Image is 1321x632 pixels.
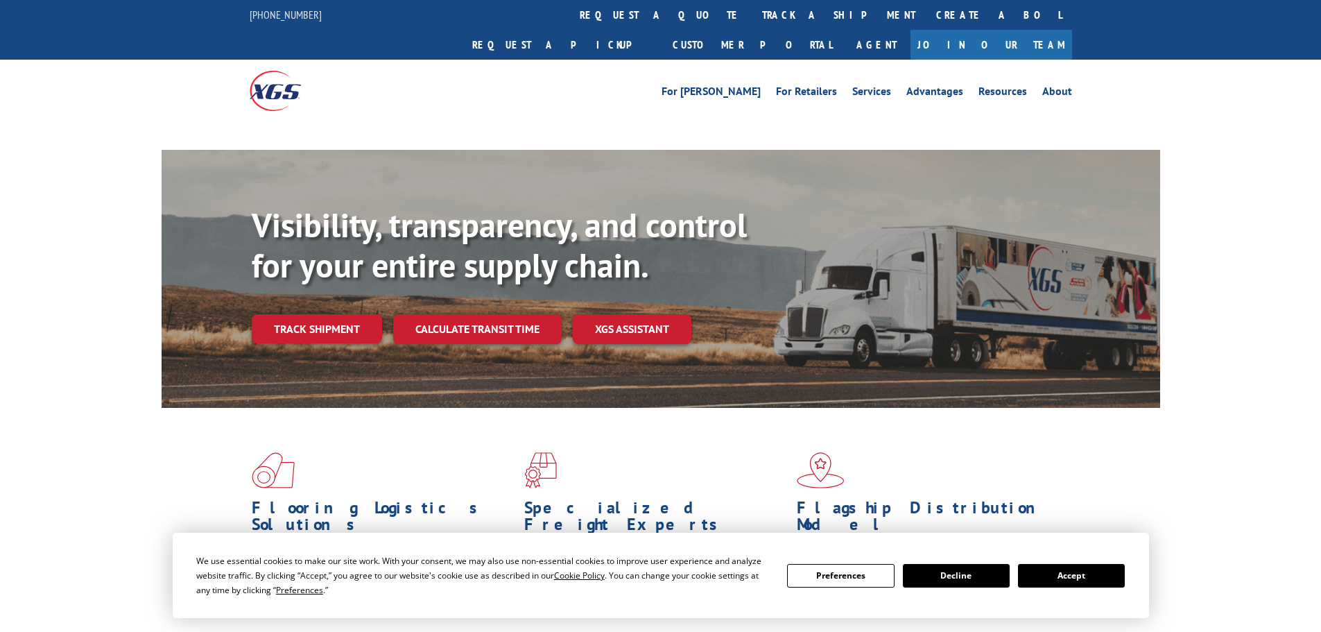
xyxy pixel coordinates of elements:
[843,30,910,60] a: Agent
[252,314,382,343] a: Track shipment
[252,452,295,488] img: xgs-icon-total-supply-chain-intelligence-red
[1042,86,1072,101] a: About
[524,452,557,488] img: xgs-icon-focused-on-flooring-red
[252,499,514,540] h1: Flooring Logistics Solutions
[910,30,1072,60] a: Join Our Team
[903,564,1010,588] button: Decline
[554,570,605,581] span: Cookie Policy
[662,30,843,60] a: Customer Portal
[797,452,845,488] img: xgs-icon-flagship-distribution-model-red
[906,86,963,101] a: Advantages
[252,203,747,287] b: Visibility, transparency, and control for your entire supply chain.
[276,584,323,596] span: Preferences
[776,86,837,101] a: For Retailers
[573,314,691,344] a: XGS ASSISTANT
[978,86,1027,101] a: Resources
[196,554,770,597] div: We use essential cookies to make our site work. With your consent, we may also use non-essential ...
[852,86,891,101] a: Services
[393,314,562,344] a: Calculate transit time
[173,533,1149,618] div: Cookie Consent Prompt
[1018,564,1125,588] button: Accept
[797,499,1059,540] h1: Flagship Distribution Model
[662,86,761,101] a: For [PERSON_NAME]
[250,8,322,22] a: [PHONE_NUMBER]
[524,499,786,540] h1: Specialized Freight Experts
[787,564,894,588] button: Preferences
[462,30,662,60] a: Request a pickup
